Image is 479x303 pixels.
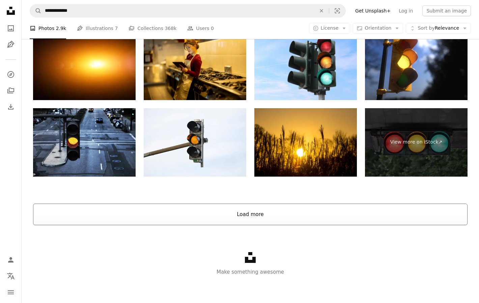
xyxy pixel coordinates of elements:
[365,25,391,31] span: Orientation
[4,22,18,35] a: Photos
[115,25,118,32] span: 7
[4,253,18,267] a: Log in / Sign up
[254,108,357,177] img: sunrise in a field of grass with yellow happy light with grass in silhouette in denmark
[4,4,18,19] a: Home — Unsplash
[321,25,339,31] span: License
[187,18,214,39] a: Users 0
[4,100,18,114] a: Download History
[144,108,246,177] img: Amber traffic light
[30,4,41,17] button: Search Unsplash
[77,18,118,39] a: Illustrations 7
[30,4,346,18] form: Find visuals sitewide
[4,38,18,51] a: Illustrations
[4,285,18,299] button: Menu
[309,23,350,34] button: License
[422,5,471,16] button: Submit an image
[33,108,136,177] img: Close up of a traffic light on yellow
[353,23,403,34] button: Orientation
[365,108,468,177] a: View more on iStock↗
[33,32,136,100] img: Shining bright yellow light
[4,68,18,81] a: Explore
[22,268,479,276] p: Make something awesome
[144,32,246,100] img: Progressive Cooking Education: Asian Female Trainee Flourishes in Digital-Assisted Mixing
[365,32,468,100] img: Outdoor Vertical Traffic Light Yellow Color
[4,84,18,97] a: Collections
[418,25,434,31] span: Sort by
[351,5,395,16] a: Get Unsplash+
[418,25,459,32] span: Relevance
[211,25,214,32] span: 0
[4,269,18,283] button: Language
[129,18,176,39] a: Collections 368k
[406,23,471,34] button: Sort byRelevance
[314,4,329,17] button: Clear
[254,32,357,100] img: Traffic light isolated in the sky
[329,4,345,17] button: Visual search
[33,204,468,225] button: Load more
[395,5,417,16] a: Log in
[165,25,176,32] span: 368k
